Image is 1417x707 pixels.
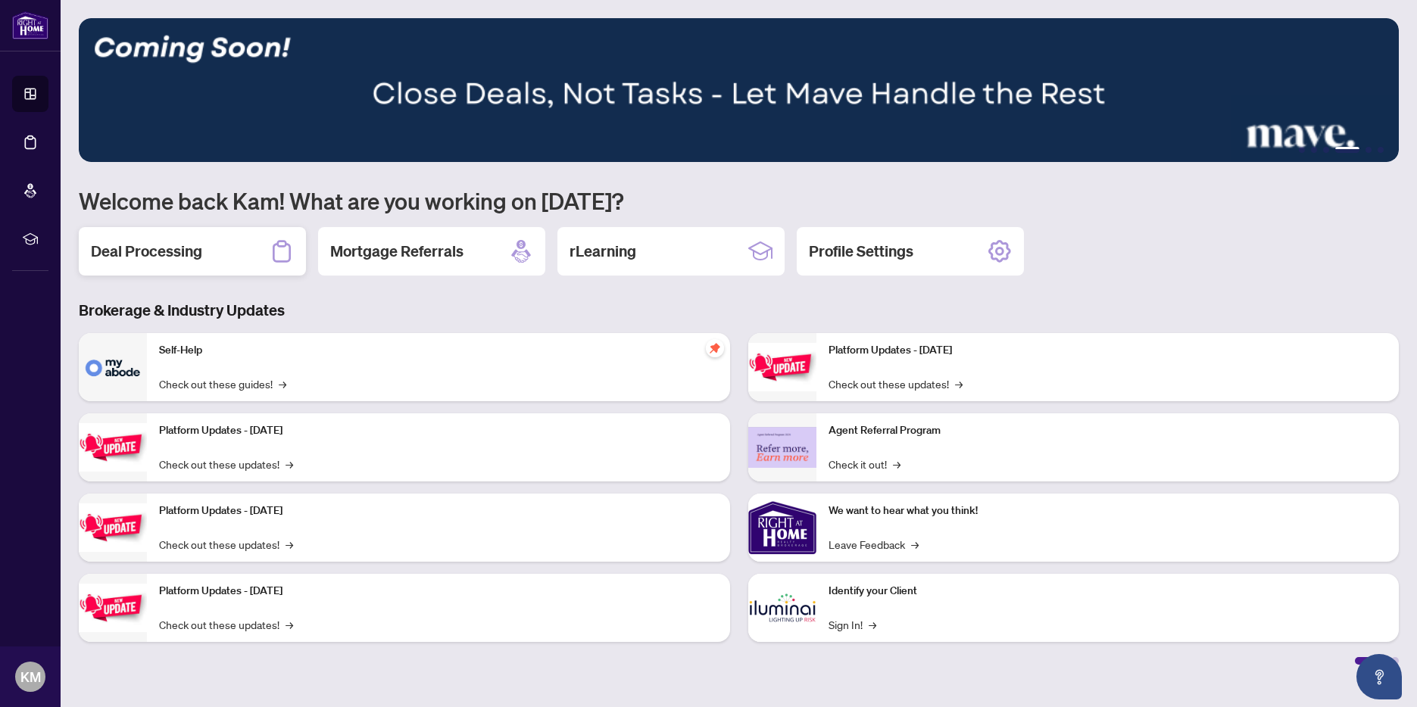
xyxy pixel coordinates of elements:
[79,300,1399,321] h3: Brokerage & Industry Updates
[12,11,48,39] img: logo
[829,375,963,392] a: Check out these updates!→
[829,342,1387,359] p: Platform Updates - [DATE]
[829,422,1387,439] p: Agent Referral Program
[829,536,919,553] a: Leave Feedback→
[159,583,718,600] p: Platform Updates - [DATE]
[279,375,286,392] span: →
[1335,147,1359,153] button: 4
[159,342,718,359] p: Self-Help
[955,375,963,392] span: →
[159,422,718,439] p: Platform Updates - [DATE]
[809,241,913,262] h2: Profile Settings
[1366,147,1372,153] button: 5
[829,616,876,633] a: Sign In!→
[1323,147,1329,153] button: 3
[748,574,816,642] img: Identify your Client
[829,456,900,472] a: Check it out!→
[869,616,876,633] span: →
[286,616,293,633] span: →
[748,427,816,469] img: Agent Referral Program
[570,241,636,262] h2: rLearning
[159,536,293,553] a: Check out these updates!→
[748,343,816,391] img: Platform Updates - June 23, 2025
[79,186,1399,215] h1: Welcome back Kam! What are you working on [DATE]?
[79,423,147,471] img: Platform Updates - September 16, 2025
[286,456,293,472] span: →
[159,503,718,519] p: Platform Updates - [DATE]
[79,18,1399,162] img: Slide 3
[1378,147,1384,153] button: 6
[748,494,816,562] img: We want to hear what you think!
[159,375,286,392] a: Check out these guides!→
[159,456,293,472] a: Check out these updates!→
[286,536,293,553] span: →
[829,503,1387,519] p: We want to hear what you think!
[91,241,202,262] h2: Deal Processing
[706,339,724,357] span: pushpin
[79,333,147,401] img: Self-Help
[911,536,919,553] span: →
[1299,147,1305,153] button: 1
[893,456,900,472] span: →
[330,241,463,262] h2: Mortgage Referrals
[1311,147,1317,153] button: 2
[159,616,293,633] a: Check out these updates!→
[829,583,1387,600] p: Identify your Client
[79,503,147,551] img: Platform Updates - July 21, 2025
[1356,654,1402,699] button: Open asap
[79,584,147,631] img: Platform Updates - July 8, 2025
[20,666,41,687] span: KM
